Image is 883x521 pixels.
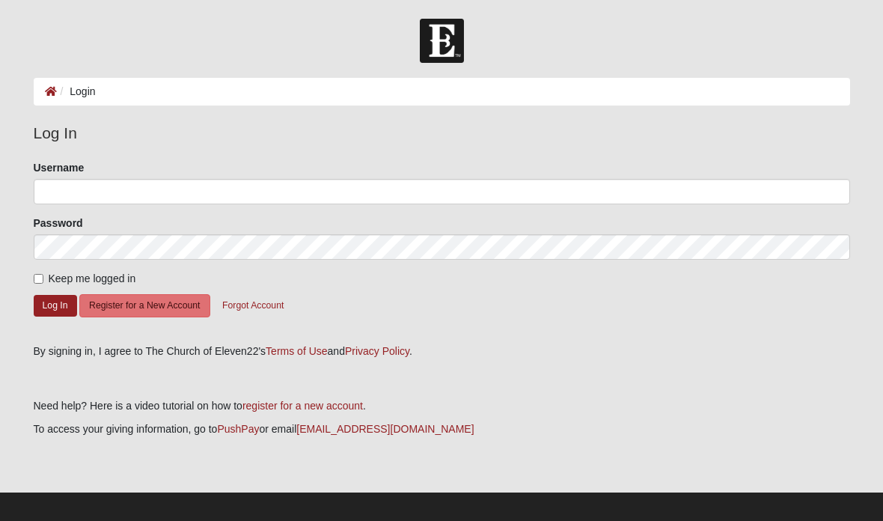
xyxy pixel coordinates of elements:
[420,19,464,63] img: Church of Eleven22 Logo
[79,294,210,317] button: Register for a New Account
[266,345,327,357] a: Terms of Use
[34,295,77,317] button: Log In
[34,421,850,437] p: To access your giving information, go to or email
[217,423,259,435] a: PushPay
[34,344,850,359] div: By signing in, I agree to The Church of Eleven22's and .
[34,398,850,414] p: Need help? Here is a video tutorial on how to .
[34,274,43,284] input: Keep me logged in
[49,272,136,284] span: Keep me logged in
[34,160,85,175] label: Username
[242,400,363,412] a: register for a new account
[57,84,96,100] li: Login
[34,216,83,231] label: Password
[296,423,474,435] a: [EMAIL_ADDRESS][DOMAIN_NAME]
[34,121,850,145] legend: Log In
[213,294,293,317] button: Forgot Account
[345,345,409,357] a: Privacy Policy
